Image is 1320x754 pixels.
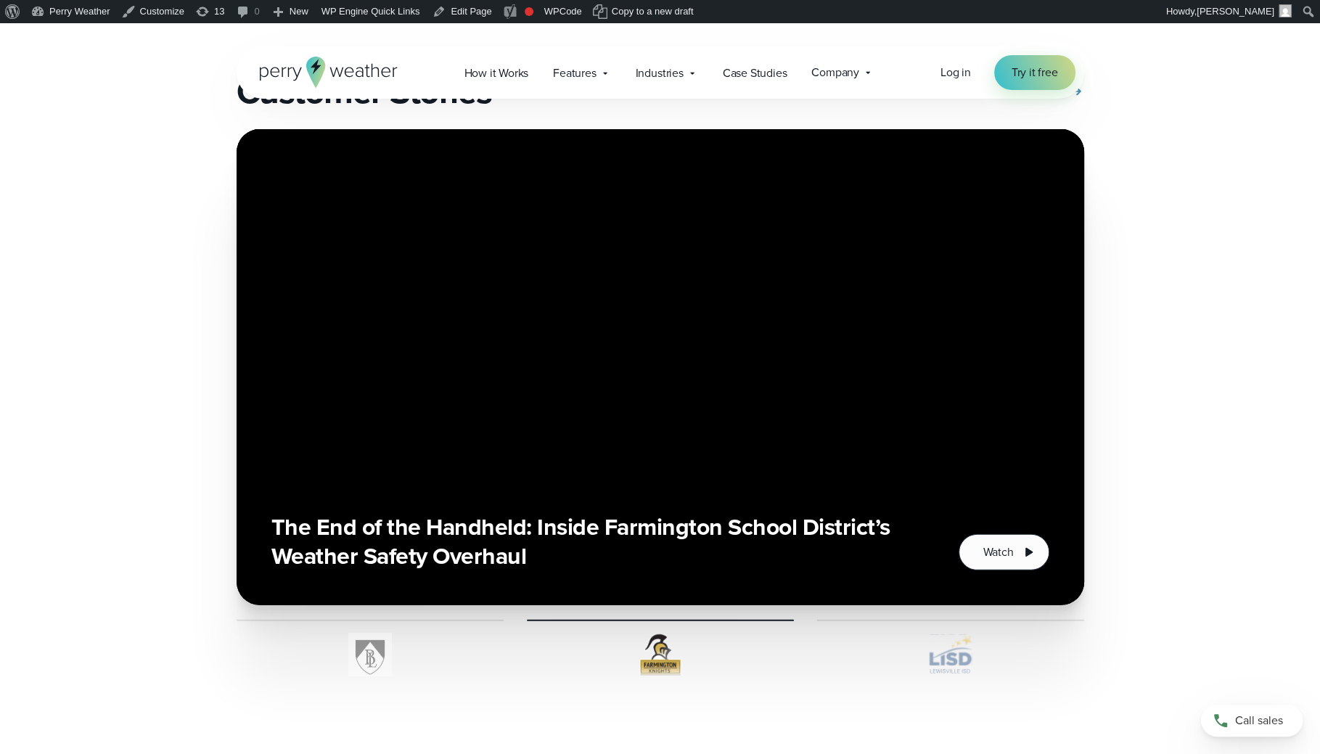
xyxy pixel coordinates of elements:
[723,65,787,82] span: Case Studies
[1235,712,1283,729] span: Call sales
[464,65,529,82] span: How it Works
[1201,705,1303,737] a: Call sales
[525,7,533,16] div: Needs improvement
[959,534,1049,570] button: Watch
[237,633,504,676] img: Bishop Lynch High School
[811,64,859,81] span: Company
[1012,64,1058,81] span: Try it free
[271,512,925,570] h3: The End of the Handheld: Inside Farmington School District’s Weather Safety Overhaul
[983,544,1013,561] span: Watch
[553,65,596,82] span: Features
[237,129,1084,605] div: 2 of 3
[237,129,1084,605] div: slideshow
[817,633,1084,676] img: Lewisville ISD logo
[710,58,800,88] a: Case Studies
[994,55,1075,90] a: Try it free
[452,58,541,88] a: How it Works
[237,71,652,112] h2: Customer Stories
[636,65,684,82] span: Industries
[1197,6,1274,17] span: [PERSON_NAME]
[940,64,971,81] a: Log in
[527,633,794,676] img: Farmington R7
